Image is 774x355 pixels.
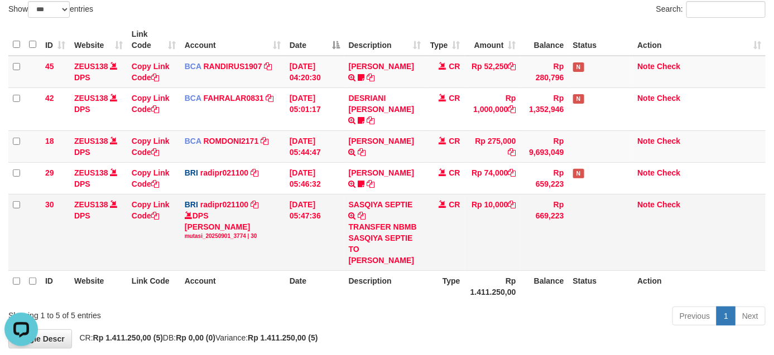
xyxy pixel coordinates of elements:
[349,200,413,209] a: SASQIYA SEPTIE
[185,168,198,177] span: BRI
[521,87,569,130] td: Rp 1,352,946
[180,24,285,56] th: Account: activate to sort column ascending
[449,200,460,209] span: CR
[735,307,766,325] a: Next
[449,62,460,71] span: CR
[686,1,766,18] input: Search:
[132,94,170,114] a: Copy Link Code
[185,137,201,145] span: BCA
[344,270,426,302] th: Description
[185,62,201,71] span: BCA
[251,168,258,177] a: Copy radipr021100 to clipboard
[657,137,680,145] a: Check
[349,168,414,177] a: [PERSON_NAME]
[637,62,655,71] a: Note
[521,194,569,270] td: Rp 669,223
[633,24,766,56] th: Action: activate to sort column ascending
[285,162,344,194] td: [DATE] 05:46:32
[74,94,108,103] a: ZEUS138
[4,4,38,38] button: Open LiveChat chat widget
[285,56,344,88] td: [DATE] 04:20:30
[465,270,521,302] th: Rp 1.411.250,00
[132,137,170,157] a: Copy Link Code
[569,270,633,302] th: Status
[358,148,366,157] a: Copy MUHAMMAD IQB to clipboard
[185,200,198,209] span: BRI
[349,221,421,266] div: TRANSFER NBMB SASQIYA SEPTIE TO [PERSON_NAME]
[200,200,248,209] a: radipr021100
[180,270,285,302] th: Account
[656,1,766,18] label: Search:
[8,305,314,321] div: Showing 1 to 5 of 5 entries
[132,62,170,82] a: Copy Link Code
[176,333,215,342] strong: Rp 0,00 (0)
[633,270,766,302] th: Action
[637,168,655,177] a: Note
[508,105,516,114] a: Copy Rp 1,000,000 to clipboard
[521,56,569,88] td: Rp 280,796
[426,270,465,302] th: Type
[74,333,318,342] span: CR: DB: Variance:
[349,62,414,71] a: [PERSON_NAME]
[449,168,460,177] span: CR
[127,270,180,302] th: Link Code
[521,162,569,194] td: Rp 659,223
[657,200,680,209] a: Check
[349,137,414,145] a: [PERSON_NAME]
[521,130,569,162] td: Rp 9,693,049
[285,270,344,302] th: Date
[521,270,569,302] th: Balance
[70,270,127,302] th: Website
[508,62,516,71] a: Copy Rp 52,250 to clipboard
[367,179,375,188] a: Copy STEVANO FERNAN to clipboard
[367,73,375,82] a: Copy TENNY SETIAWAN to clipboard
[185,94,201,103] span: BCA
[521,24,569,56] th: Balance
[717,307,735,325] a: 1
[637,200,655,209] a: Note
[132,168,170,188] a: Copy Link Code
[70,194,127,270] td: DPS
[200,168,248,177] a: radipr021100
[266,94,274,103] a: Copy FAHRALAR0831 to clipboard
[204,137,259,145] a: ROMDONI2171
[449,94,460,103] span: CR
[465,56,521,88] td: Rp 52,250
[70,162,127,194] td: DPS
[45,62,54,71] span: 45
[45,200,54,209] span: 30
[573,94,584,104] span: Has Note
[569,24,633,56] th: Status
[264,62,272,71] a: Copy RANDIRUS1907 to clipboard
[285,24,344,56] th: Date: activate to sort column descending
[74,62,108,71] a: ZEUS138
[657,94,680,103] a: Check
[204,62,262,71] a: RANDIRUS1907
[358,211,366,220] a: Copy SASQIYA SEPTIE to clipboard
[573,169,584,178] span: Has Note
[28,1,70,18] select: Showentries
[465,130,521,162] td: Rp 275,000
[70,87,127,130] td: DPS
[465,194,521,270] td: Rp 10,000
[204,94,264,103] a: FAHRALAR0831
[344,24,426,56] th: Description: activate to sort column ascending
[248,333,318,342] strong: Rp 1.411.250,00 (5)
[367,116,375,125] a: Copy DESRIANI NATALIS T to clipboard
[70,130,127,162] td: DPS
[508,200,516,209] a: Copy Rp 10,000 to clipboard
[672,307,717,325] a: Previous
[70,24,127,56] th: Website: activate to sort column ascending
[74,168,108,177] a: ZEUS138
[41,270,70,302] th: ID
[251,200,258,209] a: Copy radipr021100 to clipboard
[657,62,680,71] a: Check
[449,137,460,145] span: CR
[426,24,465,56] th: Type: activate to sort column ascending
[465,87,521,130] td: Rp 1,000,000
[508,168,516,177] a: Copy Rp 74,000 to clipboard
[74,200,108,209] a: ZEUS138
[70,56,127,88] td: DPS
[132,200,170,220] a: Copy Link Code
[285,87,344,130] td: [DATE] 05:01:17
